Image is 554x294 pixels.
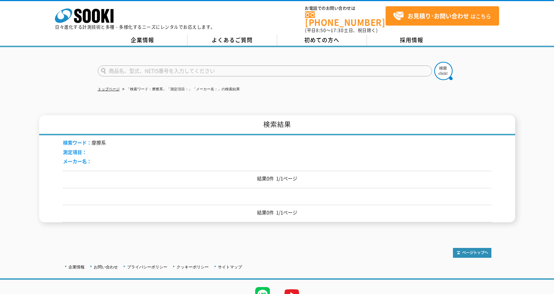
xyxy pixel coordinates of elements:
a: クッキーポリシー [176,265,209,269]
p: 結果0件 1/1ページ [63,175,491,182]
a: 企業情報 [98,35,187,46]
li: 摩擦系 [63,139,106,147]
img: btn_search.png [434,62,453,80]
a: 採用情報 [367,35,457,46]
a: よくあるご質問 [187,35,277,46]
span: (平日 ～ 土日、祝日除く) [305,27,378,34]
span: 初めての方へ [304,36,339,44]
p: 結果0件 1/1ページ [63,209,491,216]
a: お見積り･お問い合わせはこちら [386,6,499,26]
span: はこちら [393,11,491,22]
a: 企業情報 [68,265,85,269]
a: お問い合わせ [94,265,118,269]
span: 8:50 [316,27,326,34]
span: 17:30 [331,27,344,34]
a: サイトマップ [218,265,242,269]
a: トップページ [98,87,120,91]
strong: お見積り･お問い合わせ [408,11,469,20]
input: 商品名、型式、NETIS番号を入力してください [98,65,432,76]
span: 測定項目： [63,148,87,155]
img: トップページへ [453,248,491,258]
span: 検索ワード： [63,139,92,146]
a: [PHONE_NUMBER] [305,11,386,26]
a: 初めての方へ [277,35,367,46]
h1: 検索結果 [39,115,515,135]
li: 「検索ワード：摩擦系」「測定項目：」「メーカー名：」の検索結果 [121,86,240,93]
span: メーカー名： [63,158,92,165]
a: プライバシーポリシー [127,265,167,269]
span: お電話でのお問い合わせは [305,6,386,11]
p: 日々進化する計測技術と多種・多様化するニーズにレンタルでお応えします。 [55,25,215,29]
